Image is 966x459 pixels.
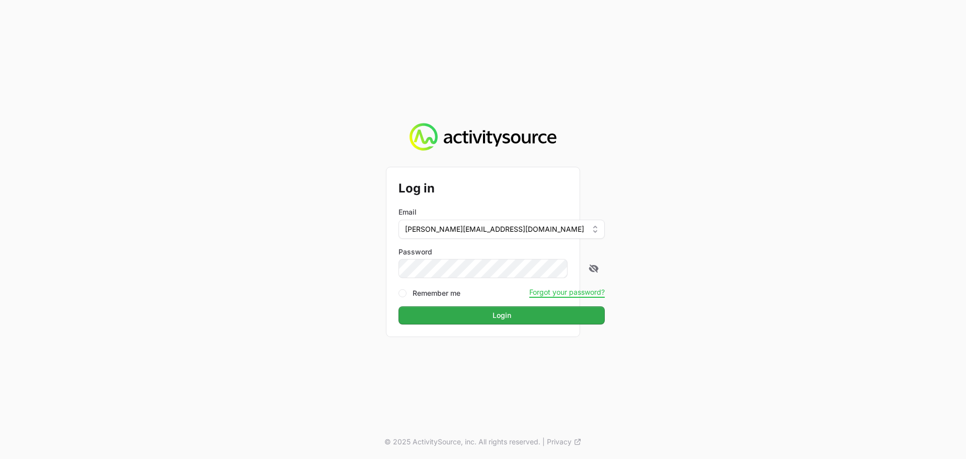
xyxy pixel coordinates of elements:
label: Email [398,207,417,217]
p: © 2025 ActivitySource, inc. All rights reserved. [384,437,540,447]
img: Activity Source [410,123,556,151]
span: [PERSON_NAME][EMAIL_ADDRESS][DOMAIN_NAME] [405,224,584,234]
button: Login [398,306,605,324]
label: Remember me [413,288,460,298]
button: Forgot your password? [529,288,605,297]
span: Login [405,309,599,321]
span: | [542,437,545,447]
button: [PERSON_NAME][EMAIL_ADDRESS][DOMAIN_NAME] [398,220,605,239]
label: Password [398,247,605,257]
a: Privacy [547,437,582,447]
h2: Log in [398,179,605,198]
